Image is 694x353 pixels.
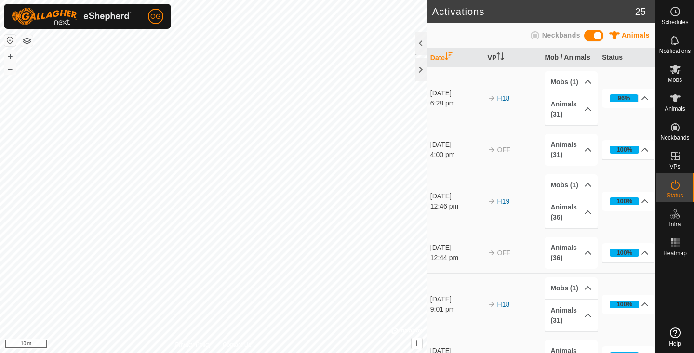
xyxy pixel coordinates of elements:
[598,49,655,67] th: Status
[432,6,635,17] h2: Activations
[430,304,483,314] div: 9:01 pm
[430,191,483,201] div: [DATE]
[545,134,597,166] p-accordion-header: Animals (31)
[430,294,483,304] div: [DATE]
[660,135,689,141] span: Neckbands
[488,197,495,205] img: arrow
[610,197,639,205] div: 100%
[602,140,654,159] p-accordion-header: 100%
[669,341,681,347] span: Help
[610,146,639,154] div: 100%
[430,88,483,98] div: [DATE]
[445,54,453,62] p-sorticon: Activate to sort
[488,146,495,154] img: arrow
[497,94,510,102] a: H18
[488,249,495,257] img: arrow
[656,324,694,351] a: Help
[668,77,682,83] span: Mobs
[488,301,495,308] img: arrow
[667,193,683,198] span: Status
[542,31,580,39] span: Neckbands
[21,35,33,47] button: Map Layers
[610,94,639,102] div: 96%
[616,196,632,206] div: 100%
[545,300,597,331] p-accordion-header: Animals (31)
[496,54,504,62] p-sorticon: Activate to sort
[622,31,650,39] span: Animals
[430,150,483,160] div: 4:00 pm
[4,51,16,62] button: +
[427,49,484,67] th: Date
[430,201,483,211] div: 12:46 pm
[661,19,688,25] span: Schedules
[602,89,654,108] p-accordion-header: 96%
[545,196,597,228] p-accordion-header: Animals (36)
[635,4,646,19] span: 25
[541,49,598,67] th: Mob / Animals
[12,8,132,25] img: Gallagher Logo
[497,197,510,205] a: H19
[175,340,211,349] a: Privacy Policy
[497,249,511,257] span: OFF
[616,248,632,257] div: 100%
[430,140,483,150] div: [DATE]
[669,164,680,170] span: VPs
[150,12,161,22] span: OG
[223,340,251,349] a: Contact Us
[669,222,681,227] span: Infra
[610,301,639,308] div: 100%
[545,71,597,93] p-accordion-header: Mobs (1)
[545,237,597,269] p-accordion-header: Animals (36)
[616,300,632,309] div: 100%
[618,93,630,103] div: 96%
[616,145,632,154] div: 100%
[416,339,418,347] span: i
[545,277,597,299] p-accordion-header: Mobs (1)
[484,49,541,67] th: VP
[488,94,495,102] img: arrow
[602,295,654,314] p-accordion-header: 100%
[430,243,483,253] div: [DATE]
[665,106,685,112] span: Animals
[610,249,639,257] div: 100%
[497,301,510,308] a: H18
[602,243,654,262] p-accordion-header: 100%
[602,192,654,211] p-accordion-header: 100%
[4,35,16,46] button: Reset Map
[659,48,691,54] span: Notifications
[663,250,687,256] span: Heatmap
[4,63,16,75] button: –
[545,174,597,196] p-accordion-header: Mobs (1)
[430,253,483,263] div: 12:44 pm
[497,146,511,154] span: OFF
[430,98,483,108] div: 6:28 pm
[545,93,597,125] p-accordion-header: Animals (31)
[412,338,422,349] button: i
